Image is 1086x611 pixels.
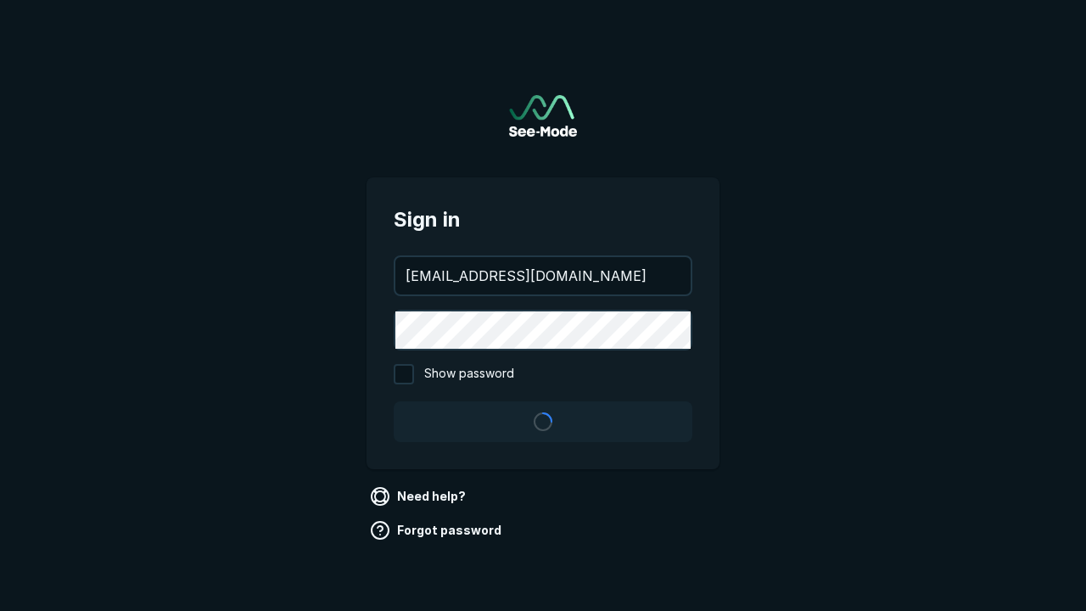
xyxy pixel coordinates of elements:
span: Show password [424,364,514,384]
img: See-Mode Logo [509,95,577,137]
input: your@email.com [395,257,691,294]
a: Need help? [367,483,473,510]
a: Forgot password [367,517,508,544]
a: Go to sign in [509,95,577,137]
span: Sign in [394,205,692,235]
